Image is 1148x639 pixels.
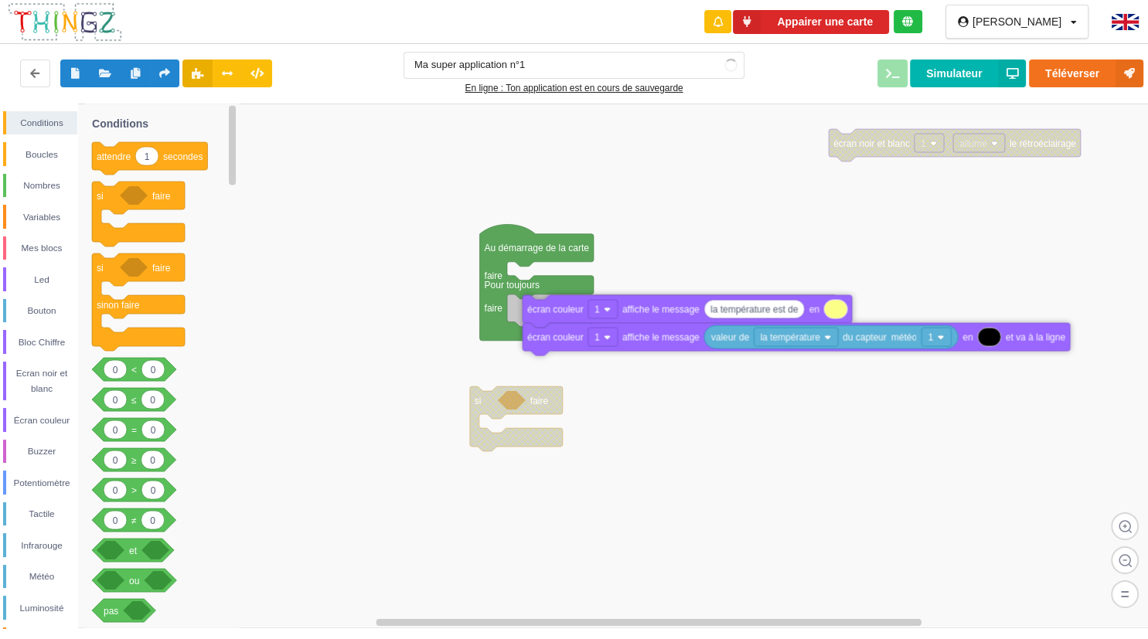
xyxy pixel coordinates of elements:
div: Conditions [6,115,77,131]
button: Appairer une carte [733,10,889,34]
text: et va à la ligne [1006,332,1066,343]
text: allume [959,138,987,149]
text: secondes [163,151,203,162]
text: 0 [113,365,118,376]
text: écran couleur [527,304,584,315]
text: 1 [145,151,150,162]
text: < [131,365,137,376]
text: écran noir et blanc [833,138,910,149]
text: 1 [594,304,600,315]
text: affiche le message [622,332,700,343]
text: ≠ [131,515,137,526]
text: pas [104,606,118,617]
text: en [809,304,819,315]
text: 0 [151,425,156,436]
text: 0 [151,485,156,496]
text: Au démarrage de la carte [484,243,589,253]
div: Ecran noir et blanc [6,365,77,396]
img: thingz_logo.png [7,2,123,42]
div: Écran couleur [6,413,77,428]
div: Boucles [6,147,77,162]
text: Conditions [92,117,148,130]
div: Bouton [6,303,77,318]
div: Météo [6,569,77,584]
text: 1 [594,332,600,343]
text: valeur de [711,332,750,343]
text: la température [760,332,820,343]
text: 0 [150,395,155,406]
text: et [129,546,138,556]
text: 0 [150,515,155,526]
div: Tu es connecté au serveur de création de Thingz [894,10,922,33]
div: Infrarouge [6,538,77,553]
text: ≥ [131,455,137,466]
text: faire [485,270,503,281]
text: 0 [113,425,118,436]
div: En ligne : Ton application est en cours de sauvegarde [404,80,744,96]
div: Nombres [6,178,77,193]
div: Variables [6,209,77,225]
text: ou [129,576,139,586]
text: du capteur [843,332,887,343]
div: Buzzer [6,444,77,459]
text: 1 [928,332,933,343]
text: 0 [113,395,118,406]
text: sinon faire [97,300,140,311]
text: 0 [113,515,118,526]
text: = [131,425,137,436]
text: faire [152,263,171,274]
div: Luminosité [6,600,77,616]
button: Simulateur [910,59,1026,87]
text: 0 [113,455,118,466]
text: faire [530,396,549,406]
text: 0 [151,365,156,376]
text: ≤ [131,395,137,406]
img: gb.png [1112,14,1139,30]
text: affiche le message [622,304,700,315]
div: Potentiomètre [6,475,77,491]
div: Led [6,272,77,287]
div: [PERSON_NAME] [973,16,1061,27]
text: si [97,191,104,202]
text: 0 [150,455,155,466]
div: Mes blocs [6,240,77,256]
div: Bloc Chiffre [6,335,77,350]
text: Pour toujours [484,280,539,291]
text: faire [152,191,171,202]
text: en [962,332,973,343]
text: la température est de [710,304,799,315]
div: Tactile [6,506,77,522]
text: écran couleur [527,332,584,343]
text: météo [891,332,918,343]
text: > [131,485,137,496]
text: 1 [921,138,926,149]
text: si [97,263,104,274]
text: attendre [97,151,131,162]
text: 0 [113,485,118,496]
text: le rétroéclairage [1010,138,1076,149]
button: Téléverser [1029,59,1143,87]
